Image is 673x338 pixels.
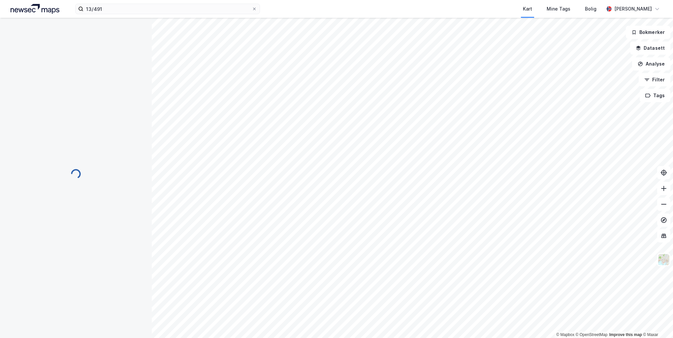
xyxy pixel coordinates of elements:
[632,57,670,70] button: Analyse
[639,73,670,86] button: Filter
[640,306,673,338] iframe: Chat Widget
[576,332,608,337] a: OpenStreetMap
[11,4,59,14] img: logo.a4113a55bc3d86da70a041830d287a7e.svg
[547,5,570,13] div: Mine Tags
[523,5,532,13] div: Kart
[640,306,673,338] div: Kontrollprogram for chat
[630,42,670,55] button: Datasett
[626,26,670,39] button: Bokmerker
[614,5,652,13] div: [PERSON_NAME]
[585,5,596,13] div: Bolig
[71,169,81,179] img: spinner.a6d8c91a73a9ac5275cf975e30b51cfb.svg
[83,4,252,14] input: Søk på adresse, matrikkel, gårdeiere, leietakere eller personer
[609,332,642,337] a: Improve this map
[657,253,670,266] img: Z
[556,332,574,337] a: Mapbox
[640,89,670,102] button: Tags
